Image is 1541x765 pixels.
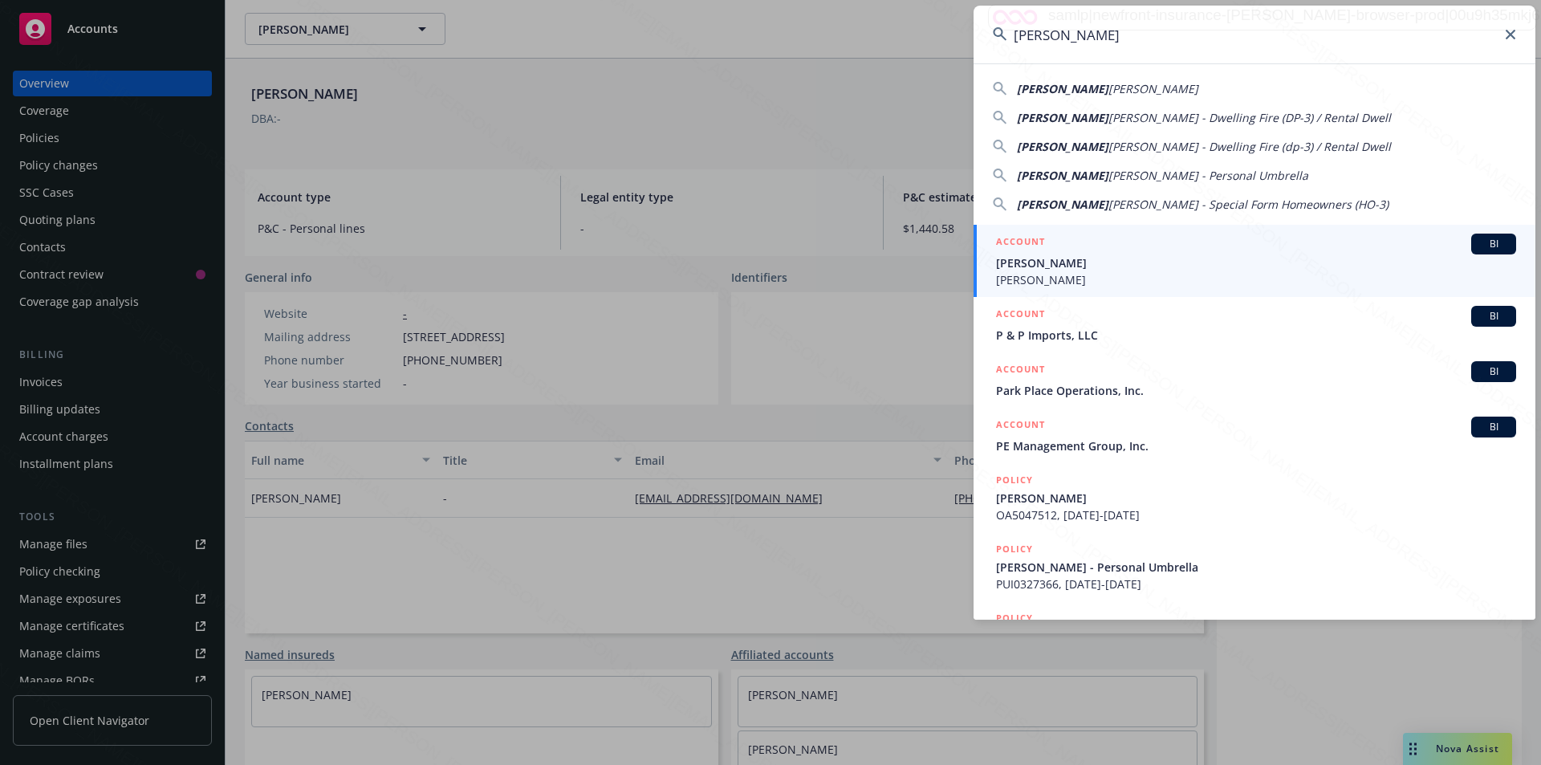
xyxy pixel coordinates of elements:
span: BI [1478,420,1510,434]
h5: ACCOUNT [996,306,1045,325]
a: POLICY[PERSON_NAME]OA5047512, [DATE]-[DATE] [974,463,1535,532]
a: ACCOUNTBIPark Place Operations, Inc. [974,352,1535,408]
span: [PERSON_NAME] [1017,139,1108,154]
span: BI [1478,237,1510,251]
span: [PERSON_NAME] - Personal Umbrella [1108,168,1308,183]
span: [PERSON_NAME] [996,254,1516,271]
span: [PERSON_NAME] - Special Form Homeowners (HO-3) [1108,197,1389,212]
span: Park Place Operations, Inc. [996,382,1516,399]
h5: POLICY [996,610,1033,626]
input: Search... [974,6,1535,63]
span: [PERSON_NAME] [996,490,1516,507]
span: PE Management Group, Inc. [996,437,1516,454]
h5: ACCOUNT [996,234,1045,253]
span: [PERSON_NAME] - Dwelling Fire (dp-3) / Rental Dwell [1108,139,1391,154]
h5: POLICY [996,472,1033,488]
span: [PERSON_NAME] [1017,168,1108,183]
span: [PERSON_NAME] [1017,197,1108,212]
a: ACCOUNTBIPE Management Group, Inc. [974,408,1535,463]
span: OA5047512, [DATE]-[DATE] [996,507,1516,523]
a: POLICY [974,601,1535,670]
span: P & P Imports, LLC [996,327,1516,344]
a: ACCOUNTBI[PERSON_NAME][PERSON_NAME] [974,225,1535,297]
span: [PERSON_NAME] [1017,110,1108,125]
h5: ACCOUNT [996,361,1045,380]
span: [PERSON_NAME] [1108,81,1198,96]
span: [PERSON_NAME] - Dwelling Fire (DP-3) / Rental Dwell [1108,110,1391,125]
span: BI [1478,309,1510,323]
span: [PERSON_NAME] - Personal Umbrella [996,559,1516,576]
span: [PERSON_NAME] [1017,81,1108,96]
span: PUI0327366, [DATE]-[DATE] [996,576,1516,592]
span: [PERSON_NAME] [996,271,1516,288]
a: POLICY[PERSON_NAME] - Personal UmbrellaPUI0327366, [DATE]-[DATE] [974,532,1535,601]
h5: POLICY [996,541,1033,557]
h5: ACCOUNT [996,417,1045,436]
a: ACCOUNTBIP & P Imports, LLC [974,297,1535,352]
span: BI [1478,364,1510,379]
